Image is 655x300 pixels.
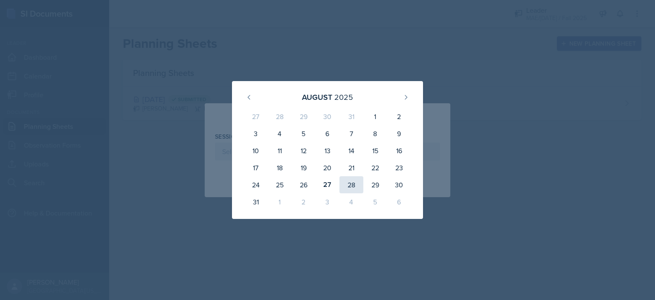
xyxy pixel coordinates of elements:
[339,108,363,125] div: 31
[292,108,316,125] div: 29
[268,176,292,193] div: 25
[316,108,339,125] div: 30
[363,125,387,142] div: 8
[292,159,316,176] div: 19
[292,125,316,142] div: 5
[387,125,411,142] div: 9
[268,142,292,159] div: 11
[244,159,268,176] div: 17
[363,142,387,159] div: 15
[316,142,339,159] div: 13
[292,193,316,210] div: 2
[292,142,316,159] div: 12
[363,159,387,176] div: 22
[316,193,339,210] div: 3
[268,159,292,176] div: 18
[387,159,411,176] div: 23
[316,176,339,193] div: 27
[387,193,411,210] div: 6
[339,142,363,159] div: 14
[244,108,268,125] div: 27
[387,108,411,125] div: 2
[302,91,332,103] div: August
[339,125,363,142] div: 7
[363,176,387,193] div: 29
[244,176,268,193] div: 24
[244,142,268,159] div: 10
[339,193,363,210] div: 4
[339,176,363,193] div: 28
[316,159,339,176] div: 20
[363,193,387,210] div: 5
[316,125,339,142] div: 6
[244,125,268,142] div: 3
[244,193,268,210] div: 31
[363,108,387,125] div: 1
[292,176,316,193] div: 26
[387,142,411,159] div: 16
[268,125,292,142] div: 4
[268,193,292,210] div: 1
[268,108,292,125] div: 28
[339,159,363,176] div: 21
[334,91,353,103] div: 2025
[387,176,411,193] div: 30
